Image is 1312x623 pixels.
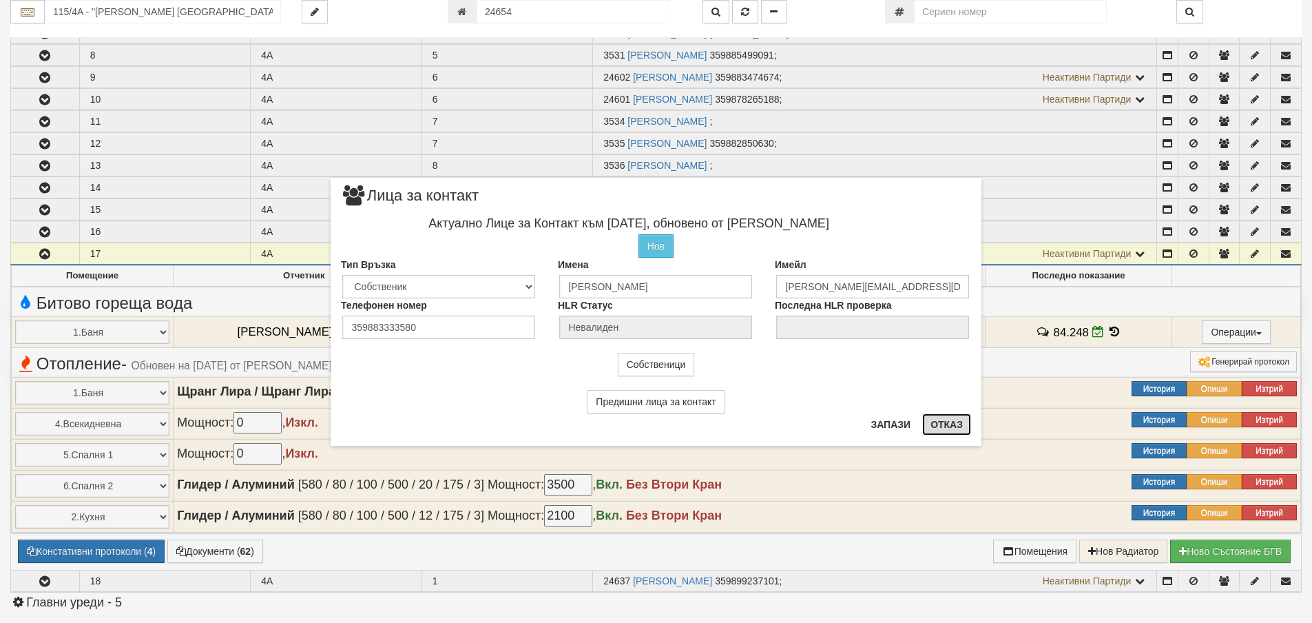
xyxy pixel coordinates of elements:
[341,298,427,312] label: Телефонен номер
[638,234,674,258] button: Нов
[341,258,396,272] label: Тип Връзка
[775,298,892,312] label: Последна HLR проверка
[776,275,969,298] input: Имейл
[618,353,695,376] button: Собственици
[558,298,613,312] label: HLR Статус
[558,258,588,272] label: Имена
[341,217,917,231] h4: Актуално Лице за Контакт към [DATE], обновено от [PERSON_NAME]
[559,275,752,298] input: Имена
[922,413,971,436] button: Отказ
[862,413,919,436] button: Запази
[775,258,806,272] label: Имейл
[341,188,479,214] span: Лица за контакт
[342,316,535,339] input: Телефонен номер
[587,390,725,413] button: Предишни лица за контакт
